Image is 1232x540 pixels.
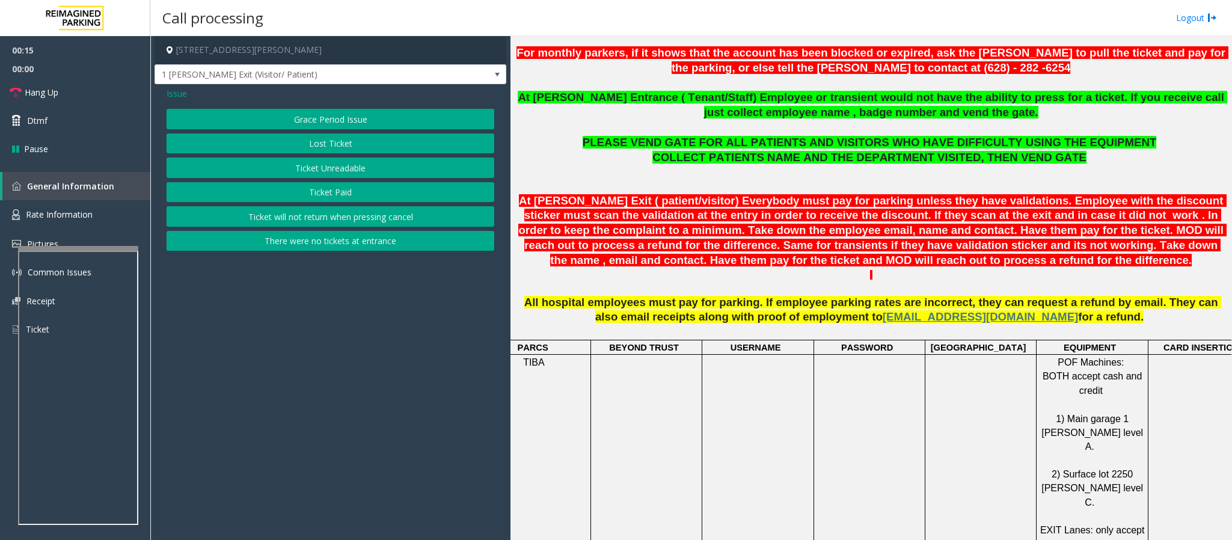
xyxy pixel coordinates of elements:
span: Rate Information [26,209,93,220]
h4: [STREET_ADDRESS][PERSON_NAME] [155,36,506,64]
span: BEYOND TRUST [609,343,679,352]
span: Issue [167,87,187,100]
span: COLLECT PATIENTS NAME AND THE DEPARTMENT VISITED, THEN VEND GATE [652,151,1086,164]
img: 'icon' [12,209,20,220]
a: General Information [2,172,150,200]
span: 1) Main garage 1 [PERSON_NAME] level A. [1041,414,1145,452]
h3: Call processing [156,3,269,32]
button: Ticket will not return when pressing cancel [167,206,494,227]
span: PASSWORD [841,343,893,352]
img: 'icon' [12,268,22,277]
span: Dtmf [27,114,48,127]
font: For monthly parkers, if it shows that the account has been blocked or expired, ask the [PERSON_NA... [516,46,1228,74]
a: [EMAIL_ADDRESS][DOMAIN_NAME] [883,313,1078,322]
span: PARCS [517,343,548,352]
span: At [PERSON_NAME] Exit ( patient/visitor) Everybody must pay for parking unless they have validati... [518,194,1227,266]
span: At [PERSON_NAME] Entrance ( Tenant/Staff) Employee or transient would not have the ability to pre... [518,91,1227,118]
img: logout [1207,11,1217,24]
span: Pictures [27,238,58,250]
img: 'icon' [12,297,20,305]
button: There were no tickets at entrance [167,231,494,251]
span: Hang Up [25,86,58,99]
span: All hospital employees must pay for parking. If employee parking rates are incorrect, they can re... [524,296,1221,324]
img: 'icon' [12,240,21,248]
span: BOTH accept cash and credit [1043,371,1145,395]
span: for a refund. [1078,310,1144,323]
span: POF Machines: [1058,357,1124,367]
a: Logout [1176,11,1217,24]
span: General Information [27,180,114,192]
span: USERNAME [731,343,781,352]
span: TIBA [523,357,545,367]
button: Ticket Unreadable [167,158,494,178]
span: Pause [24,143,48,155]
span: [GEOGRAPHIC_DATA] [931,343,1026,352]
img: 'icon' [12,324,20,335]
span: 1 [PERSON_NAME] Exit (Visitor/ Patient) [155,65,436,84]
button: Lost Ticket [167,133,494,154]
button: Grace Period Issue [167,109,494,129]
span: [EMAIL_ADDRESS][DOMAIN_NAME] [883,310,1078,323]
span: 2) Surface lot 2250 [PERSON_NAME] level C. [1041,469,1145,508]
button: Ticket Paid [167,182,494,203]
span: PLEASE VEND GATE FOR ALL PATIENTS AND VISITORS WHO HAVE DIFFICULTY USING THE EQUIPMENT [583,136,1157,149]
span: EQUIPMENT [1064,343,1116,352]
img: 'icon' [12,182,21,191]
